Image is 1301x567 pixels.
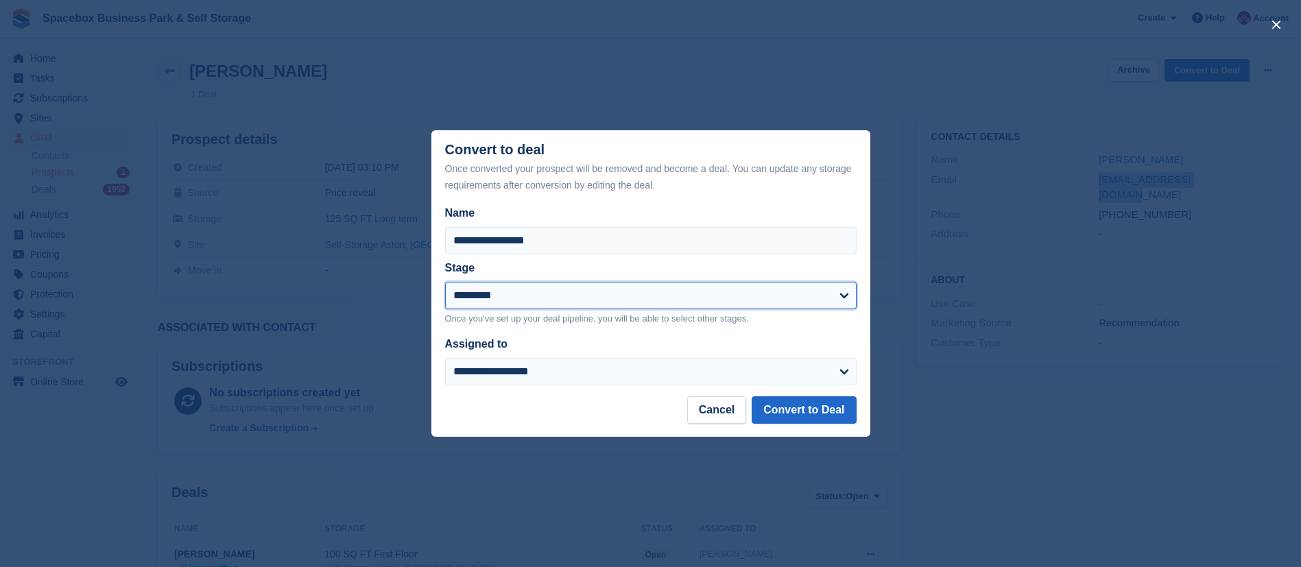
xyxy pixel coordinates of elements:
[445,338,508,350] label: Assigned to
[445,142,857,193] div: Convert to deal
[445,160,857,193] div: Once converted your prospect will be removed and become a deal. You can update any storage requir...
[1265,14,1287,36] button: close
[445,312,857,326] p: Once you've set up your deal pipeline, you will be able to select other stages.
[752,396,856,424] button: Convert to Deal
[687,396,746,424] button: Cancel
[445,262,475,274] label: Stage
[445,205,857,221] label: Name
